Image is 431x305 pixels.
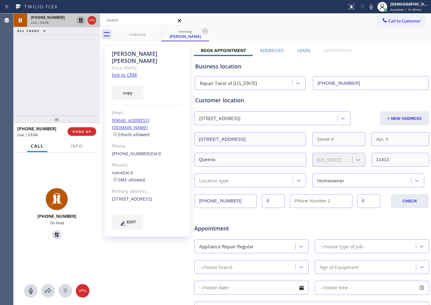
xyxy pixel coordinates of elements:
span: On Hold [50,220,64,226]
button: copy [112,86,143,100]
div: booking [162,29,208,34]
span: Call to Customer [388,18,421,24]
span: [PHONE_NUMBER] [17,126,56,132]
input: SMS allowed [113,177,117,181]
span: Live | 03:04 [17,132,38,137]
button: Unhold Customer [76,16,85,25]
span: Info [71,143,83,149]
button: ALL TASKS [14,27,52,35]
div: none [112,169,183,184]
button: Open directory [41,284,55,298]
span: Ext: 0 [151,151,161,157]
input: City [194,153,306,167]
span: - choose time - [320,285,351,291]
span: Appointment [194,224,272,233]
div: - choose brand - [199,263,235,270]
span: Call [31,143,44,149]
div: Primary address [112,188,183,195]
div: [PERSON_NAME] [PERSON_NAME] [112,50,183,64]
button: Hang up [76,284,89,298]
button: Mute [24,284,38,298]
div: Repair Twist of [US_STATE] [200,80,257,87]
button: Hang up [88,16,96,25]
div: Location type [199,177,229,184]
input: Emails allowed [113,132,117,136]
div: Email [112,109,183,116]
button: Call [27,140,47,152]
span: [PHONE_NUMBER] [37,213,76,219]
button: Mute [367,2,376,11]
button: EDIT [112,215,143,229]
div: Since: [DATE] [112,64,183,71]
button: HANG UP [68,127,96,136]
input: Phone Number 2 [290,194,352,208]
label: SMS allowed [112,177,145,183]
button: Info [67,140,86,152]
input: Ext. [262,194,285,208]
input: ZIP [371,153,429,167]
div: Phone [112,143,183,150]
input: - choose date - [194,281,309,295]
a: [PHONE_NUMBER] [112,151,151,157]
label: Addresses [260,47,284,53]
label: Emails allowed [112,132,150,137]
span: ALL TASKS [17,29,39,33]
div: Customer location [195,96,428,104]
div: [STREET_ADDRESS] [199,115,240,122]
input: Street # [312,132,365,146]
span: Live | 03:05 [31,20,49,25]
button: CHECK [391,194,429,208]
input: Search [102,15,185,25]
div: [STREET_ADDRESS] [112,196,183,203]
label: Leads [298,47,310,53]
span: HANG UP [72,129,91,134]
div: [DEMOGRAPHIC_DATA][PERSON_NAME] [390,2,429,7]
label: Membership [324,47,352,53]
button: Open dialpad [59,284,72,298]
div: - choose type of job - [320,243,366,250]
a: [EMAIL_ADDRESS][DOMAIN_NAME] [112,117,150,130]
div: [PERSON_NAME] [162,34,208,39]
div: Gilbert Aristil [162,27,208,41]
button: Call to Customer [378,15,425,27]
a: link to CRM [112,72,137,78]
div: Appliance Repair Regular [199,243,254,250]
button: + NEW ADDRESS [380,111,429,125]
span: EDIT [127,220,136,224]
span: Available | 1h 40min [390,7,421,12]
span: [PHONE_NUMBER] [31,15,65,20]
span: Ext: 0 [123,170,133,176]
input: Ext. 2 [357,194,380,208]
input: Phone Number [313,76,429,90]
input: Address [194,132,306,146]
div: Business location [195,62,428,71]
div: Age of Equipment [320,263,359,270]
button: Unhold Customer [52,230,61,239]
input: Apt. # [371,132,429,146]
label: Book Appointment [201,47,246,53]
div: Homeowner [317,177,344,184]
div: Phone2 [112,162,183,169]
div: outbound [114,32,161,37]
input: Phone Number [195,194,257,208]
